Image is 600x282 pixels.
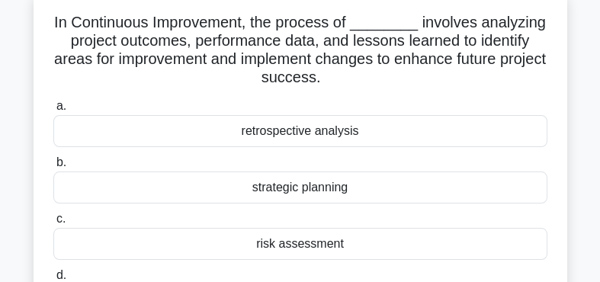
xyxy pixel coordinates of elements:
[56,155,66,168] span: b.
[53,171,547,203] div: strategic planning
[53,228,547,260] div: risk assessment
[53,115,547,147] div: retrospective analysis
[56,99,66,112] span: a.
[52,13,549,88] h5: In Continuous Improvement, the process of ________ involves analyzing project outcomes, performan...
[56,268,66,281] span: d.
[56,212,66,225] span: c.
